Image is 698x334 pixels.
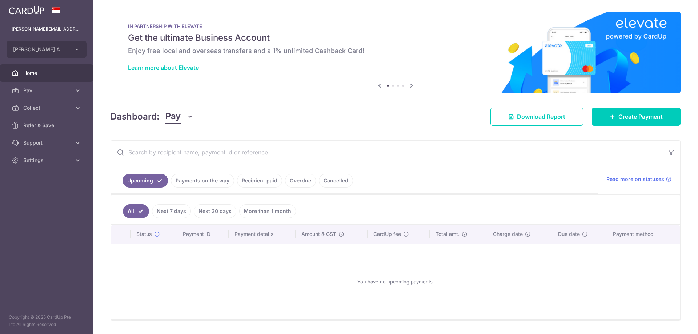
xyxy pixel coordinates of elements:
[123,204,149,218] a: All
[517,112,565,121] span: Download Report
[128,64,199,71] a: Learn more about Elevate
[7,41,87,58] button: [PERSON_NAME] AND ARCHE PTE. LTD.
[123,174,168,188] a: Upcoming
[111,110,160,123] h4: Dashboard:
[607,225,680,244] th: Payment method
[128,23,663,29] p: IN PARTNERSHIP WITH ELEVATE
[165,110,193,124] button: Pay
[23,87,71,94] span: Pay
[23,157,71,164] span: Settings
[373,230,401,238] span: CardUp fee
[618,112,663,121] span: Create Payment
[120,250,671,314] div: You have no upcoming payments.
[229,225,296,244] th: Payment details
[493,230,523,238] span: Charge date
[301,230,336,238] span: Amount & GST
[239,204,296,218] a: More than 1 month
[285,174,316,188] a: Overdue
[592,108,681,126] a: Create Payment
[111,12,681,93] img: Renovation banner
[12,25,81,33] p: [PERSON_NAME][EMAIL_ADDRESS][DOMAIN_NAME]
[165,110,181,124] span: Pay
[111,141,663,164] input: Search by recipient name, payment id or reference
[23,139,71,146] span: Support
[23,104,71,112] span: Collect
[606,176,671,183] a: Read more on statuses
[490,108,583,126] a: Download Report
[13,46,67,53] span: [PERSON_NAME] AND ARCHE PTE. LTD.
[128,47,663,55] h6: Enjoy free local and overseas transfers and a 1% unlimited Cashback Card!
[436,230,460,238] span: Total amt.
[23,122,71,129] span: Refer & Save
[606,176,664,183] span: Read more on statuses
[194,204,236,218] a: Next 30 days
[319,174,353,188] a: Cancelled
[237,174,282,188] a: Recipient paid
[128,32,663,44] h5: Get the ultimate Business Account
[171,174,234,188] a: Payments on the way
[177,225,229,244] th: Payment ID
[152,204,191,218] a: Next 7 days
[558,230,580,238] span: Due date
[136,230,152,238] span: Status
[651,312,691,330] iframe: Opens a widget where you can find more information
[9,6,44,15] img: CardUp
[23,69,71,77] span: Home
